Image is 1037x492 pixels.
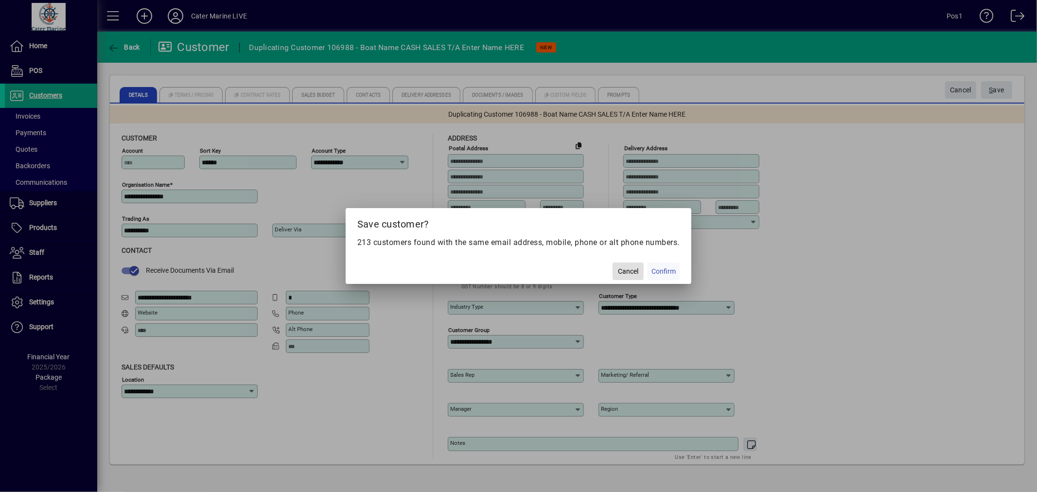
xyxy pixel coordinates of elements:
[613,263,644,280] button: Cancel
[651,266,676,277] span: Confirm
[346,237,691,258] mat-dialog-content: 213 customers found with the same email address, mobile, phone or alt phone numbers.
[346,208,691,236] h2: Save customer?
[618,266,638,277] span: Cancel
[648,263,680,280] button: Confirm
